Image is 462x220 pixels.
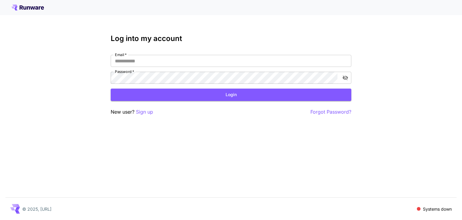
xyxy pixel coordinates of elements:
[340,72,351,83] button: toggle password visibility
[136,108,153,116] button: Sign up
[115,69,134,74] label: Password
[111,89,351,101] button: Login
[111,108,153,116] p: New user?
[310,108,351,116] button: Forgot Password?
[22,206,51,212] p: © 2025, [URL]
[115,52,127,57] label: Email
[423,206,452,212] p: Systems down
[111,34,351,43] h3: Log into my account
